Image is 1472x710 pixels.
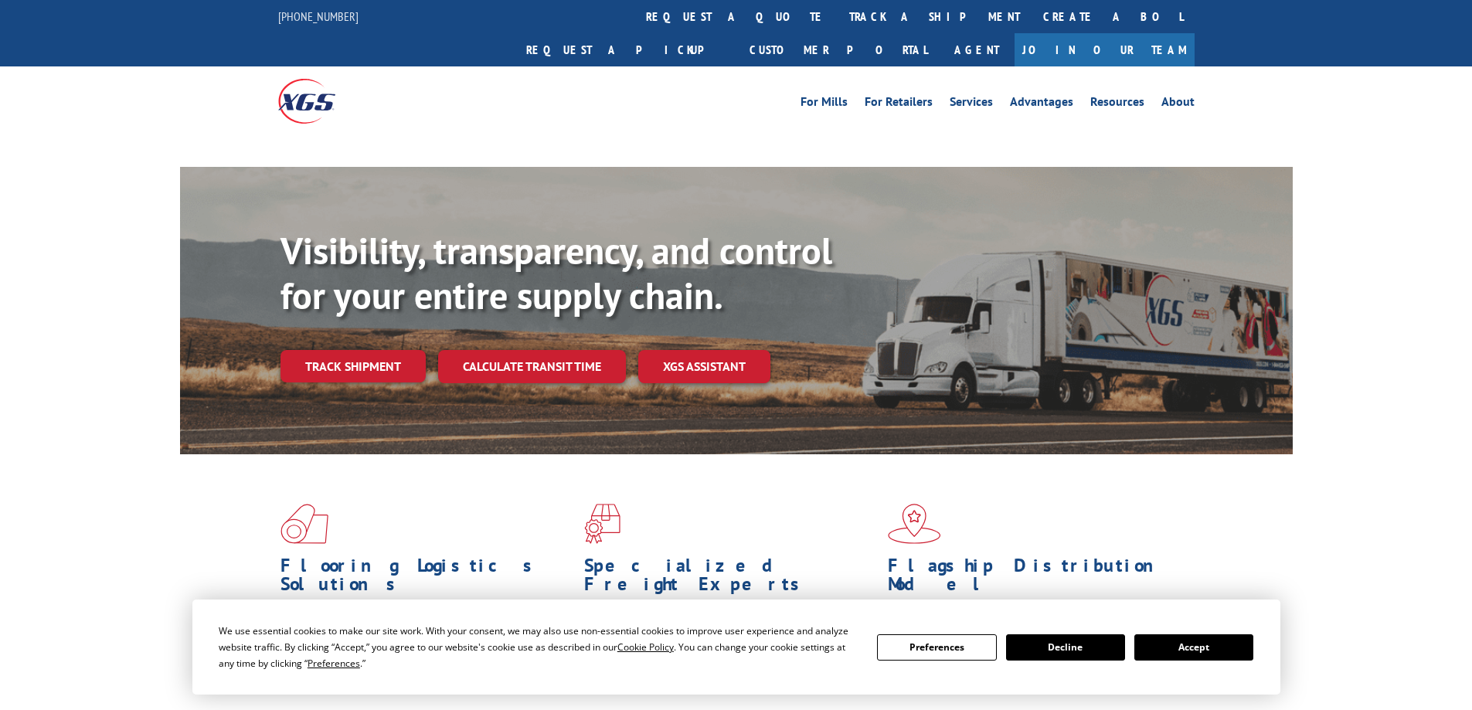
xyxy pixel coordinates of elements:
[280,504,328,544] img: xgs-icon-total-supply-chain-intelligence-red
[801,96,848,113] a: For Mills
[280,350,426,382] a: Track shipment
[1015,33,1195,66] a: Join Our Team
[308,657,360,670] span: Preferences
[515,33,738,66] a: Request a pickup
[584,556,876,601] h1: Specialized Freight Experts
[888,504,941,544] img: xgs-icon-flagship-distribution-model-red
[888,556,1180,601] h1: Flagship Distribution Model
[280,556,573,601] h1: Flooring Logistics Solutions
[617,640,674,654] span: Cookie Policy
[638,350,770,383] a: XGS ASSISTANT
[939,33,1015,66] a: Agent
[865,96,933,113] a: For Retailers
[584,504,620,544] img: xgs-icon-focused-on-flooring-red
[438,350,626,383] a: Calculate transit time
[877,634,996,661] button: Preferences
[1090,96,1144,113] a: Resources
[280,226,832,319] b: Visibility, transparency, and control for your entire supply chain.
[950,96,993,113] a: Services
[1010,96,1073,113] a: Advantages
[1134,634,1253,661] button: Accept
[219,623,858,671] div: We use essential cookies to make our site work. With your consent, we may also use non-essential ...
[192,600,1280,695] div: Cookie Consent Prompt
[1006,634,1125,661] button: Decline
[1161,96,1195,113] a: About
[738,33,939,66] a: Customer Portal
[278,8,359,24] a: [PHONE_NUMBER]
